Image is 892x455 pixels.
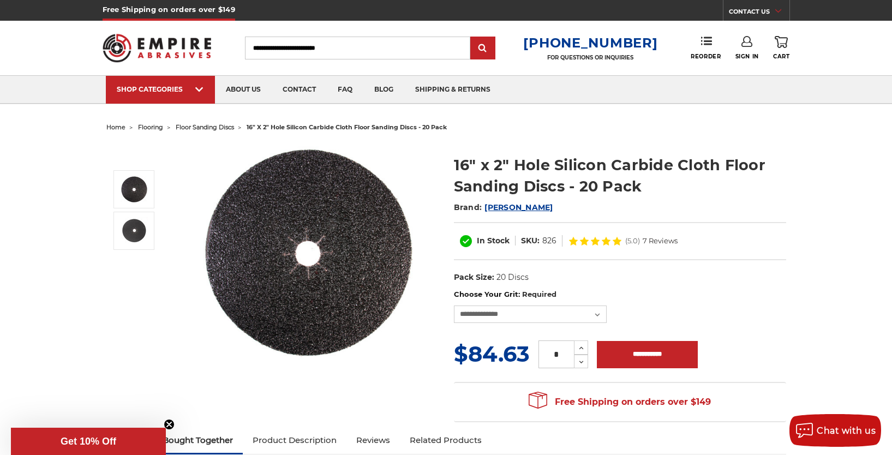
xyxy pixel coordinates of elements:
a: about us [215,76,272,104]
span: (5.0) [625,237,640,244]
img: Empire Abrasives [103,27,212,69]
label: Choose Your Grit: [454,289,786,300]
span: 16" x 2" hole silicon carbide cloth floor sanding discs - 20 pack [247,123,447,131]
p: FOR QUESTIONS OR INQUIRIES [523,54,657,61]
dt: Pack Size: [454,272,494,283]
a: shipping & returns [404,76,501,104]
a: [PHONE_NUMBER] [523,35,657,51]
span: Sign In [735,53,759,60]
a: home [106,123,125,131]
span: Cart [773,53,789,60]
span: Brand: [454,202,482,212]
h1: 16" x 2" Hole Silicon Carbide Cloth Floor Sanding Discs - 20 Pack [454,154,786,197]
a: [PERSON_NAME] [484,202,553,212]
span: Free Shipping on orders over $149 [529,391,711,413]
a: Reorder [691,36,721,59]
a: faq [327,76,363,104]
img: Silicon Carbide 16" x 2" Cloth Floor Sanding Discs [121,176,148,203]
span: $84.63 [454,340,530,367]
span: Reorder [691,53,721,60]
button: Chat with us [789,414,881,447]
div: Get 10% OffClose teaser [11,428,166,455]
a: Product Description [243,428,346,452]
dt: SKU: [521,235,540,247]
span: In Stock [477,236,510,246]
a: Cart [773,36,789,60]
a: CONTACT US [729,5,789,21]
div: SHOP CATEGORIES [117,85,204,93]
dd: 20 Discs [496,272,529,283]
a: Related Products [400,428,492,452]
span: Get 10% Off [61,436,116,447]
a: Frequently Bought Together [106,428,243,452]
a: floor sanding discs [176,123,234,131]
img: Silicon Carbide 16" x 2" Cloth Floor Sanding Discs [200,143,418,361]
img: Silicon Carbide 16" x 2" Floor Sanding Cloth Discs [121,217,148,244]
span: 7 Reviews [643,237,678,244]
button: Close teaser [164,419,175,430]
a: flooring [138,123,163,131]
a: contact [272,76,327,104]
input: Submit [472,38,494,59]
dd: 826 [542,235,556,247]
small: Required [522,290,556,298]
span: Chat with us [817,426,876,436]
a: Reviews [346,428,400,452]
a: blog [363,76,404,104]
